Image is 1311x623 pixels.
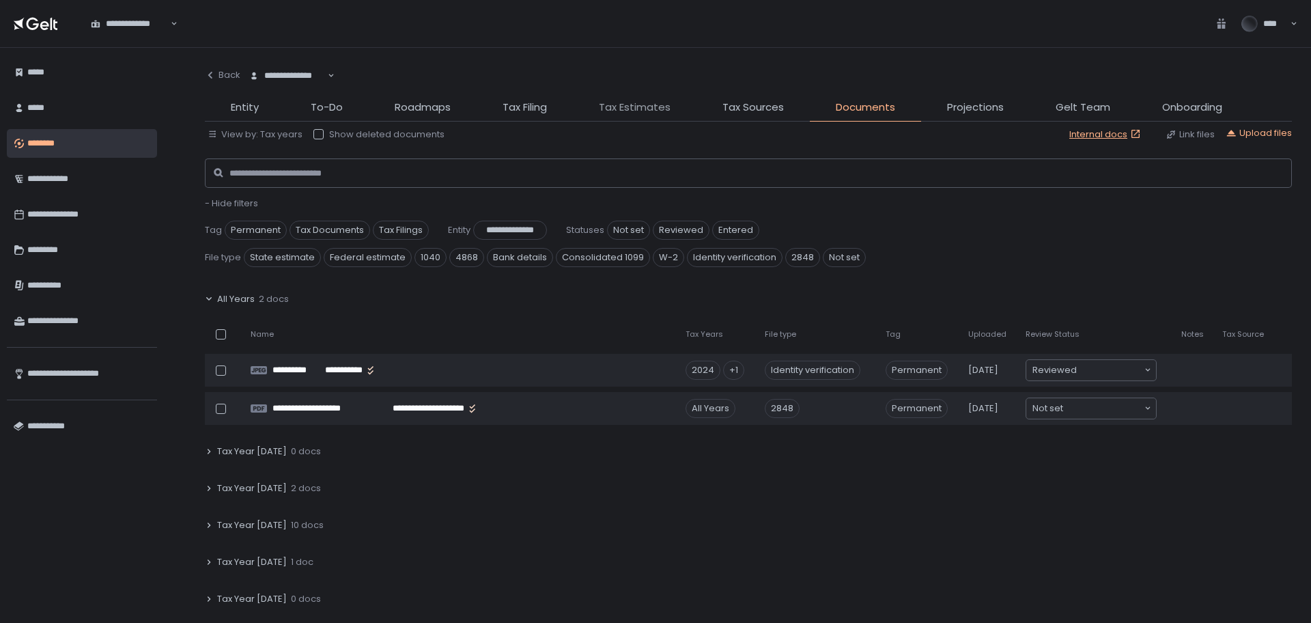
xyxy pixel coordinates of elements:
[205,251,241,264] span: File type
[240,61,335,90] div: Search for option
[82,10,178,38] div: Search for option
[395,100,451,115] span: Roadmaps
[886,399,948,418] span: Permanent
[722,100,784,115] span: Tax Sources
[205,224,222,236] span: Tag
[414,248,447,267] span: 1040
[1032,402,1063,415] span: Not set
[1226,127,1292,139] button: Upload files
[765,329,796,340] span: File type
[324,248,412,267] span: Federal estimate
[217,556,287,568] span: Tax Year [DATE]
[765,399,800,418] div: 2848
[205,197,258,210] button: - Hide filters
[1026,329,1080,340] span: Review Status
[686,361,720,380] div: 2024
[968,402,998,415] span: [DATE]
[225,221,287,240] span: Permanent
[244,248,321,267] span: State estimate
[290,221,370,240] span: Tax Documents
[291,593,321,605] span: 0 docs
[448,224,470,236] span: Entity
[836,100,895,115] span: Documents
[217,445,287,458] span: Tax Year [DATE]
[1032,363,1077,377] span: Reviewed
[968,364,998,376] span: [DATE]
[503,100,547,115] span: Tax Filing
[556,248,650,267] span: Consolidated 1099
[1056,100,1110,115] span: Gelt Team
[653,221,709,240] span: Reviewed
[968,329,1006,340] span: Uploaded
[823,248,866,267] span: Not set
[1077,363,1143,377] input: Search for option
[449,248,484,267] span: 4868
[712,221,759,240] span: Entered
[231,100,259,115] span: Entity
[487,248,553,267] span: Bank details
[723,361,744,380] div: +1
[947,100,1004,115] span: Projections
[217,593,287,605] span: Tax Year [DATE]
[373,221,429,240] span: Tax Filings
[599,100,671,115] span: Tax Estimates
[607,221,650,240] span: Not set
[765,361,860,380] div: Identity verification
[217,482,287,495] span: Tax Year [DATE]
[205,61,240,89] button: Back
[1026,398,1156,419] div: Search for option
[1026,360,1156,380] div: Search for option
[311,100,343,115] span: To-Do
[886,361,948,380] span: Permanent
[1162,100,1222,115] span: Onboarding
[1069,128,1144,141] a: Internal docs
[291,556,313,568] span: 1 doc
[217,519,287,531] span: Tax Year [DATE]
[291,482,321,495] span: 2 docs
[1222,329,1264,340] span: Tax Source
[687,248,783,267] span: Identity verification
[251,329,274,340] span: Name
[886,329,901,340] span: Tag
[217,293,255,305] span: All Years
[1166,128,1215,141] button: Link files
[785,248,820,267] span: 2848
[1063,402,1143,415] input: Search for option
[291,445,321,458] span: 0 docs
[205,69,240,81] div: Back
[291,519,324,531] span: 10 docs
[653,248,684,267] span: W-2
[566,224,604,236] span: Statuses
[1181,329,1204,340] span: Notes
[259,293,289,305] span: 2 docs
[686,399,735,418] div: All Years
[686,329,723,340] span: Tax Years
[208,128,302,141] button: View by: Tax years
